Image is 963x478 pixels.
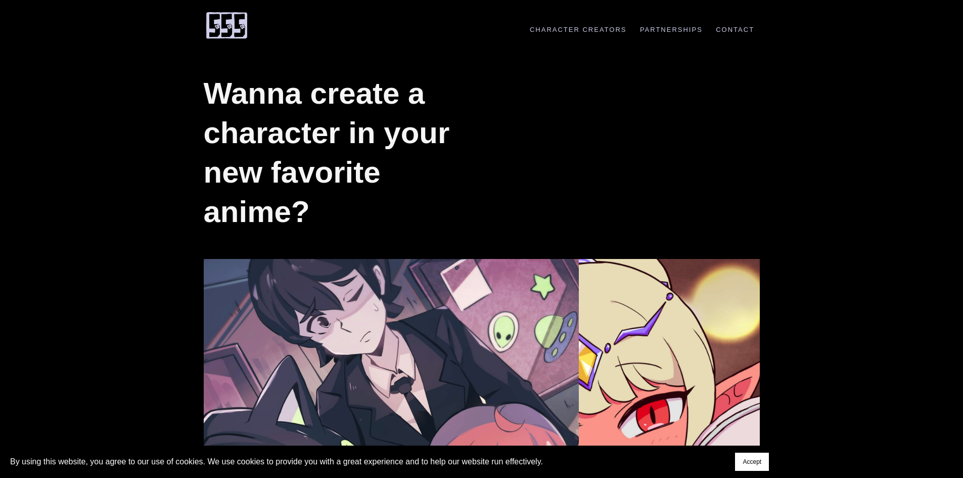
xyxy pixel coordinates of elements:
[743,458,761,465] span: Accept
[735,453,769,471] button: Accept
[525,26,632,33] a: Character Creators
[711,26,760,33] a: Contact
[10,455,543,468] p: By using this website, you agree to our use of cookies. We use cookies to provide you with a grea...
[635,26,708,33] a: Partnerships
[204,11,249,39] img: 555 Comic
[204,74,473,232] h1: Wanna create a character in your new favorite anime?
[204,12,249,35] a: 555 Comic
